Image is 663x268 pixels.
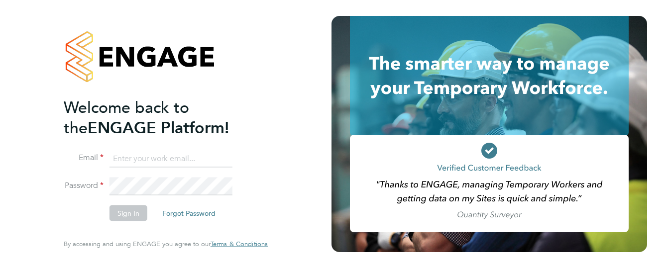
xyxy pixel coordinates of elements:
input: Enter your work email... [110,150,232,168]
span: Welcome back to the [64,97,189,137]
button: Forgot Password [154,205,223,221]
label: Email [64,153,104,163]
button: Sign In [110,205,147,221]
label: Password [64,180,104,191]
a: Terms & Conditions [211,240,268,248]
h2: ENGAGE Platform! [64,97,258,138]
span: By accessing and using ENGAGE you agree to our [64,240,268,248]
